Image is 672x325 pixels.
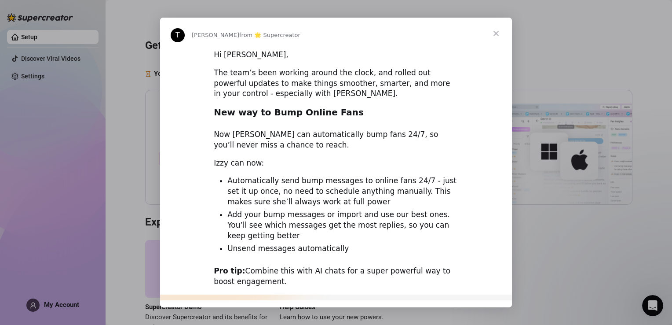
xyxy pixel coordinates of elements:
li: Add your bump messages or import and use our best ones. You’ll see which messages get the most re... [227,210,458,241]
div: Profile image for Tanya [171,28,185,42]
span: [PERSON_NAME] [192,32,239,38]
b: Pro tip: [214,266,245,275]
li: Automatically send bump messages to online fans 24/7 - just set it up once, no need to schedule a... [227,176,458,207]
div: The team’s been working around the clock, and rolled out powerful updates to make things smoother... [214,68,458,99]
span: Close [480,18,512,49]
div: Combine this with AI chats for a super powerful way to boost engagement. [214,266,458,287]
div: Izzy can now: [214,158,458,169]
span: from 🌟 Supercreator [239,32,300,38]
div: Now [PERSON_NAME] can automatically bump fans 24/7, so you’ll never miss a chance to reach. [214,129,458,151]
div: Hi [PERSON_NAME], [214,50,458,60]
h2: New way to Bump Online Fans [214,107,458,123]
li: Unsend messages automatically [227,244,458,254]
